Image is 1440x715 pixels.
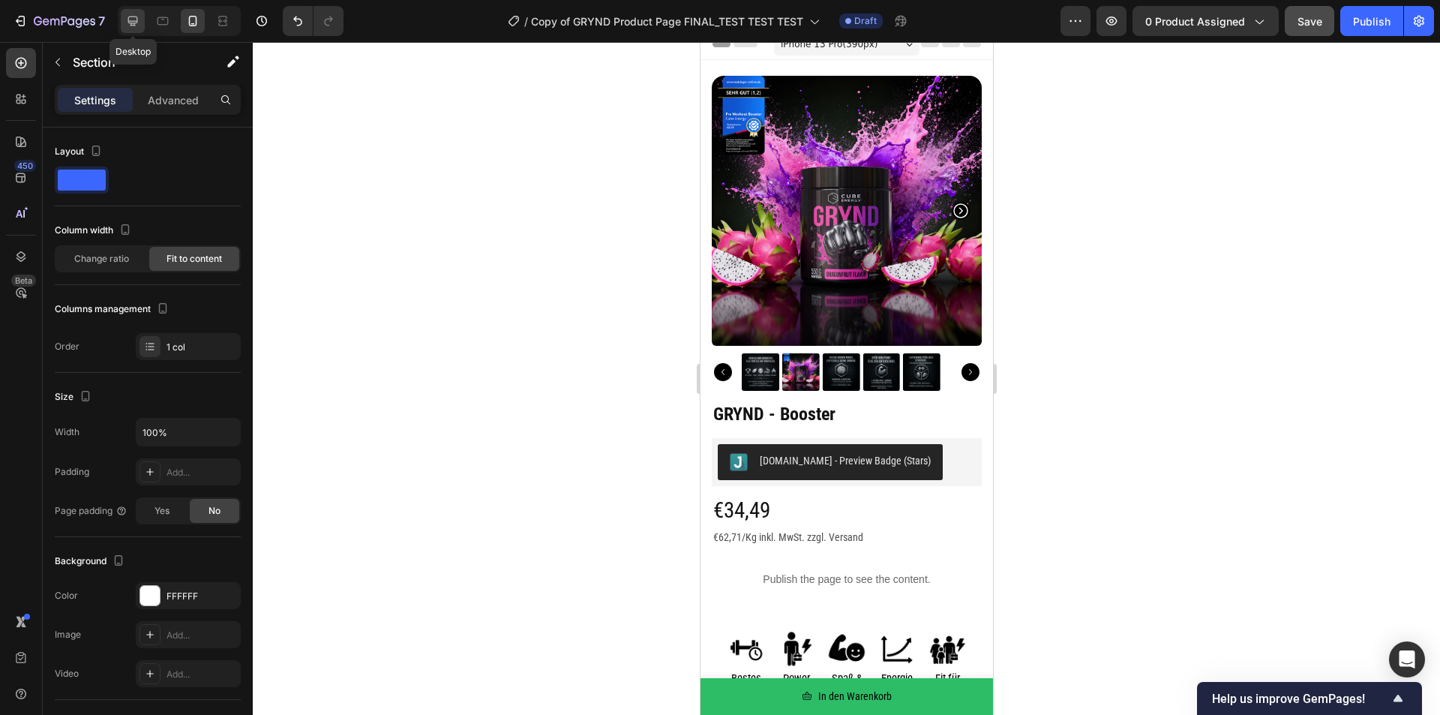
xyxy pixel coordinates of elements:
[73,584,118,629] img: gempages_563269290749330194-a1a02114-3339-4a2c-b215-b6e9b22f8167.png
[136,419,240,446] input: Auto
[59,411,230,427] div: [DOMAIN_NAME] - Preview Badge (Stars)
[126,629,166,669] span: Spaß & Fortschritt
[251,160,269,178] button: Carousel Next Arrow
[154,504,169,518] span: Yes
[524,14,528,29] span: /
[166,252,222,266] span: Fit to content
[261,321,279,339] button: Carousel Next Arrow
[208,504,220,518] span: No
[78,629,115,669] span: Power trotz Job & Alltag
[854,14,877,28] span: Draft
[224,584,269,629] img: gempages_563269290749330194-d8a15d46-2805-475f-8c9e-58da47f3fde3.png
[55,340,79,353] div: Order
[11,275,36,287] div: Beta
[55,387,94,407] div: Size
[74,252,129,266] span: Change ratio
[11,453,281,485] div: €34,49
[1297,15,1322,28] span: Save
[55,142,105,162] div: Layout
[166,466,237,479] div: Add...
[1389,641,1425,677] div: Open Intercom Messenger
[29,411,47,429] img: Judgeme.png
[124,584,169,629] img: gempages_563269290749330194-536aefd3-3a8a-4551-8f65-4165d0c3331f.png
[174,584,219,629] img: gempages_563269290749330194-67037b2f-da81-432d-a5ac-e4a99ccd4715.png
[1353,14,1390,29] div: Publish
[226,629,268,669] span: Fit für nach dem Training
[166,629,237,642] div: Add...
[55,628,81,641] div: Image
[11,359,281,386] h1: GRYND - Booster
[55,667,79,680] div: Video
[55,465,89,479] div: Padding
[55,504,127,518] div: Page padding
[17,402,242,438] button: Judge.me - Preview Badge (Stars)
[531,14,803,29] span: Copy of GRYND Product Page FINAL_TEST TEST TEST
[166,668,237,681] div: Add...
[74,92,116,108] p: Settings
[23,584,68,629] img: gempages_563269290749330194-a3af292e-33b1-44fb-9ec0-712c63a8f841.png
[55,221,134,241] div: Column width
[1212,692,1389,706] span: Help us improve GemPages!
[55,425,79,439] div: Width
[13,486,280,505] p: €62,71/Kg inkl. MwSt. zzgl. Versand
[55,551,127,572] div: Background
[28,629,64,682] span: Bestes Training in nur 45 Min
[1285,6,1334,36] button: Save
[1132,6,1279,36] button: 0 product assigned
[1212,689,1407,707] button: Show survey - Help us improve GemPages!
[181,629,213,669] span: Energie ohne Absturz
[73,53,196,71] p: Section
[118,645,191,664] div: In den Warenkorb
[11,530,281,545] p: Publish the page to see the content.
[1340,6,1403,36] button: Publish
[98,12,105,30] p: 7
[55,589,78,602] div: Color
[166,590,237,603] div: FFFFFF
[166,341,237,354] div: 1 col
[283,6,343,36] div: Undo/Redo
[700,42,993,715] iframe: Design area
[6,6,112,36] button: 7
[13,321,31,339] button: Carousel Back Arrow
[148,92,199,108] p: Advanced
[1145,14,1245,29] span: 0 product assigned
[14,160,36,172] div: 450
[55,299,172,320] div: Columns management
